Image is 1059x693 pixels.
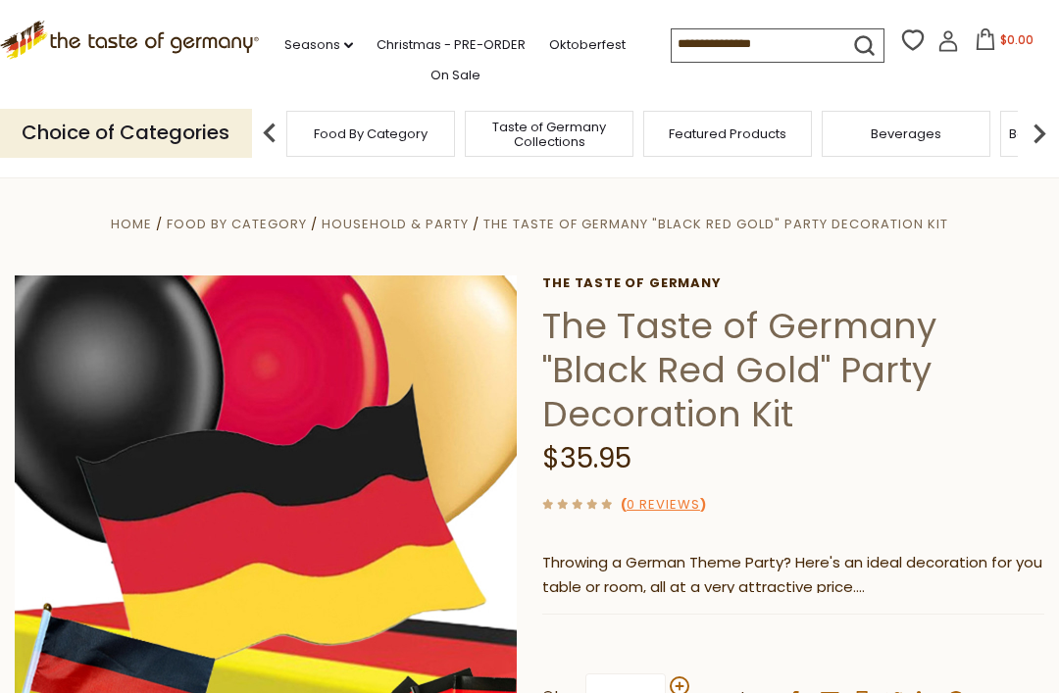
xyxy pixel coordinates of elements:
[1000,31,1034,48] span: $0.00
[1020,114,1059,153] img: next arrow
[963,28,1046,58] button: $0.00
[871,126,941,141] a: Beverages
[542,439,631,477] span: $35.95
[322,215,469,233] a: Household & Party
[314,126,428,141] a: Food By Category
[542,275,1044,291] a: The Taste of Germany
[542,304,1044,436] h1: The Taste of Germany "Black Red Gold" Party Decoration Kit
[542,551,1044,600] p: Throwing a German Theme Party? Here's an ideal decoration for you table or room, all at a very at...
[621,495,706,514] span: ( )
[111,215,152,233] a: Home
[669,126,786,141] a: Featured Products
[430,65,480,86] a: On Sale
[627,495,700,516] a: 0 Reviews
[167,215,307,233] a: Food By Category
[549,34,626,56] a: Oktoberfest
[471,120,628,149] a: Taste of Germany Collections
[483,215,948,233] a: The Taste of Germany "Black Red Gold" Party Decoration Kit
[377,34,526,56] a: Christmas - PRE-ORDER
[250,114,289,153] img: previous arrow
[284,34,353,56] a: Seasons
